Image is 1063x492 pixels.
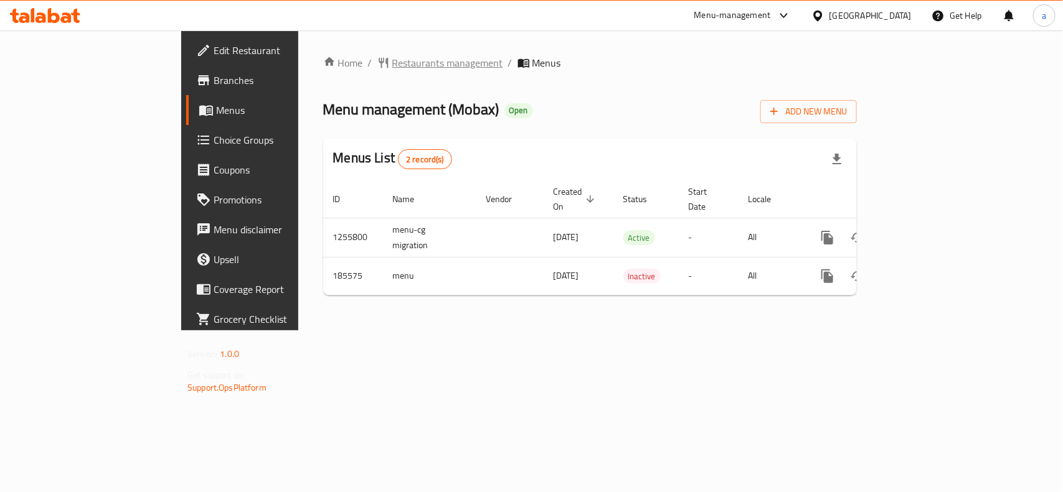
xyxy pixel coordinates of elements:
[214,222,349,237] span: Menu disclaimer
[554,229,579,245] span: [DATE]
[214,162,349,177] span: Coupons
[187,379,267,396] a: Support.OpsPlatform
[187,346,218,362] span: Version:
[532,55,561,70] span: Menus
[186,125,359,155] a: Choice Groups
[623,230,655,245] div: Active
[333,192,357,207] span: ID
[829,9,912,22] div: [GEOGRAPHIC_DATA]
[214,43,349,58] span: Edit Restaurant
[822,144,852,174] div: Export file
[398,149,452,169] div: Total records count
[186,95,359,125] a: Menus
[739,218,803,257] td: All
[1042,9,1046,22] span: a
[220,346,239,362] span: 1.0.0
[187,367,245,383] span: Get support on:
[813,223,843,253] button: more
[392,55,503,70] span: Restaurants management
[214,282,349,297] span: Coverage Report
[486,192,529,207] span: Vendor
[214,73,349,88] span: Branches
[843,223,872,253] button: Change Status
[504,103,533,118] div: Open
[383,218,476,257] td: menu-cg migration
[803,180,942,218] th: Actions
[186,215,359,244] a: Menu disclaimer
[186,35,359,65] a: Edit Restaurant
[399,154,451,165] span: 2 record(s)
[214,192,349,207] span: Promotions
[323,180,942,295] table: enhanced table
[186,274,359,304] a: Coverage Report
[323,95,499,123] span: Menu management ( Mobax )
[377,55,503,70] a: Restaurants management
[623,231,655,245] span: Active
[623,269,661,284] div: Inactive
[749,192,788,207] span: Locale
[368,55,372,70] li: /
[504,105,533,116] span: Open
[760,100,857,123] button: Add New Menu
[679,218,739,257] td: -
[554,184,598,214] span: Created On
[694,8,771,23] div: Menu-management
[623,192,664,207] span: Status
[689,184,724,214] span: Start Date
[186,244,359,274] a: Upsell
[739,257,803,295] td: All
[770,104,847,119] span: Add New Menu
[554,267,579,284] span: [DATE]
[186,304,359,334] a: Grocery Checklist
[214,252,349,267] span: Upsell
[843,261,872,291] button: Change Status
[333,149,452,169] h2: Menus List
[216,103,349,118] span: Menus
[679,257,739,295] td: -
[813,261,843,291] button: more
[508,55,513,70] li: /
[323,55,857,70] nav: breadcrumb
[623,269,661,284] span: Inactive
[186,185,359,215] a: Promotions
[383,257,476,295] td: menu
[214,312,349,327] span: Grocery Checklist
[214,132,349,147] span: Choice Groups
[186,65,359,95] a: Branches
[186,155,359,185] a: Coupons
[393,192,431,207] span: Name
